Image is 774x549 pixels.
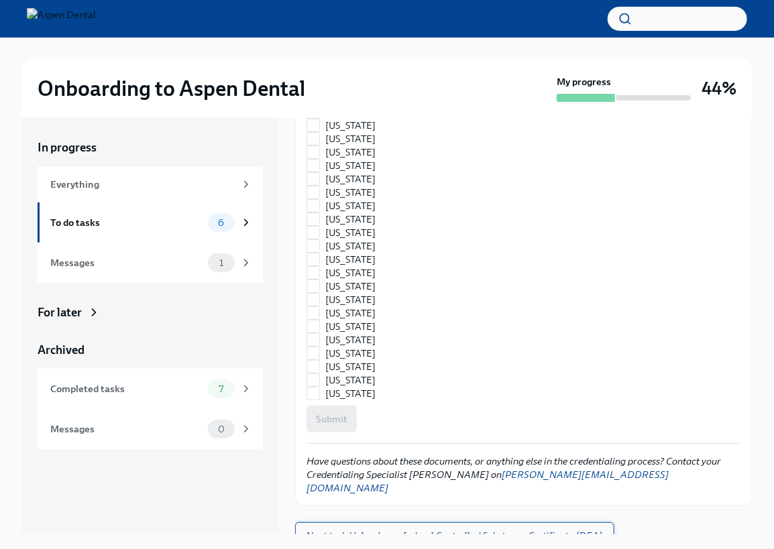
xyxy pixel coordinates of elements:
span: [US_STATE] [325,373,376,387]
span: [US_STATE] [325,159,376,172]
div: To do tasks [50,215,203,230]
span: [US_STATE] [325,253,376,266]
div: Completed tasks [50,381,203,396]
button: Next task:Upload your federal Controlled Substance Certificate (DEA) [295,522,614,549]
span: [US_STATE] [325,266,376,280]
span: [US_STATE] [325,333,376,347]
span: [US_STATE] [325,360,376,373]
a: Archived [38,342,263,358]
span: [US_STATE] [325,199,376,212]
span: [US_STATE] [325,145,376,159]
div: For later [38,304,82,320]
span: Next task : Upload your federal Controlled Substance Certificate (DEA) [307,529,603,542]
span: [US_STATE] [325,212,376,226]
span: [US_STATE] [325,347,376,360]
span: [US_STATE] [325,132,376,145]
span: [US_STATE] [325,172,376,186]
span: [US_STATE] [325,387,376,400]
div: Everything [50,177,235,192]
a: Everything [38,166,263,202]
span: 1 [211,258,231,268]
span: [US_STATE] [325,186,376,199]
span: [US_STATE] [325,306,376,320]
em: Have questions about these documents, or anything else in the credentialing process? Contact your... [307,455,721,494]
span: [US_STATE] [325,280,376,293]
h2: Onboarding to Aspen Dental [38,75,305,102]
span: [US_STATE] [325,119,376,132]
a: For later [38,304,263,320]
a: Messages1 [38,243,263,283]
span: 7 [211,384,231,394]
a: Completed tasks7 [38,369,263,409]
div: Messages [50,422,203,436]
div: Messages [50,255,203,270]
strong: My progress [557,75,611,88]
span: 0 [210,424,233,434]
a: To do tasks6 [38,202,263,243]
img: Aspen Dental [27,8,96,29]
span: [US_STATE] [325,320,376,333]
span: [US_STATE] [325,293,376,306]
span: 6 [210,218,232,228]
a: Messages0 [38,409,263,449]
span: [US_STATE] [325,226,376,239]
h3: 44% [702,76,736,101]
a: In progress [38,139,263,156]
span: [US_STATE] [325,239,376,253]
